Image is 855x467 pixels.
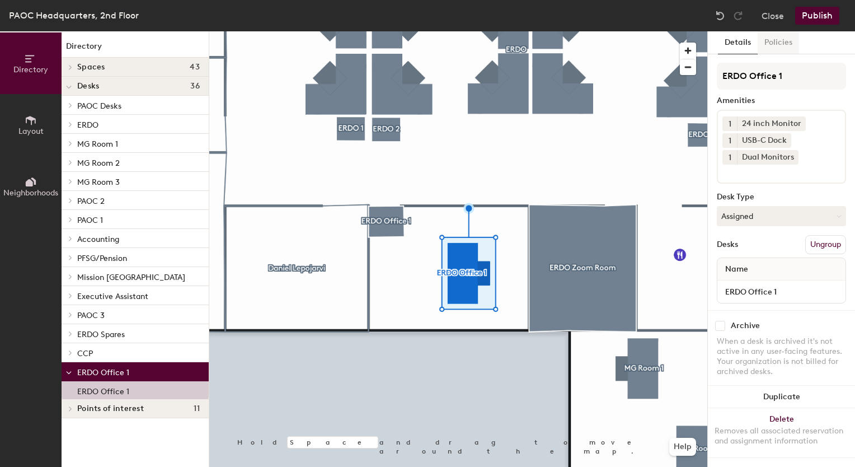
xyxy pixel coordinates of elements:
[729,118,731,130] span: 1
[77,235,119,244] span: Accounting
[77,63,105,72] span: Spaces
[708,408,855,457] button: DeleteRemoves all associated reservation and assignment information
[77,139,118,149] span: MG Room 1
[77,197,105,206] span: PAOC 2
[18,127,44,136] span: Layout
[77,311,105,320] span: PAOC 3
[13,65,48,74] span: Directory
[722,133,737,148] button: 1
[669,438,696,456] button: Help
[805,235,846,254] button: Ungroup
[795,7,839,25] button: Publish
[737,150,798,165] div: Dual Monitors
[737,116,806,131] div: 24 inch Monitor
[77,120,98,130] span: ERDO
[737,133,791,148] div: USB-C Dock
[190,82,200,91] span: 36
[715,10,726,21] img: Undo
[62,40,209,58] h1: Directory
[77,292,148,301] span: Executive Assistant
[9,8,139,22] div: PAOC Headquarters, 2nd Floor
[722,116,737,131] button: 1
[77,82,99,91] span: Desks
[732,10,744,21] img: Redo
[717,193,846,202] div: Desk Type
[729,135,731,147] span: 1
[190,63,200,72] span: 43
[77,216,103,225] span: PAOC 1
[717,96,846,105] div: Amenities
[77,158,120,168] span: MG Room 2
[77,384,129,396] p: ERDO Office 1
[77,273,185,282] span: Mission [GEOGRAPHIC_DATA]
[708,386,855,408] button: Duplicate
[77,178,120,187] span: MG Room 3
[715,426,848,446] div: Removes all associated reservation and assignment information
[758,31,799,54] button: Policies
[77,368,129,377] span: ERDO Office 1
[729,152,731,164] span: 1
[717,206,846,226] button: Assigned
[717,337,846,377] div: When a desk is archived it's not active in any user-facing features. Your organization is not bil...
[718,31,758,54] button: Details
[77,101,121,111] span: PAOC Desks
[77,254,127,263] span: PFSG/Pension
[720,284,843,300] input: Unnamed desk
[77,349,93,358] span: CCP
[77,330,125,339] span: ERDO Spares
[3,188,58,198] span: Neighborhoods
[194,404,200,413] span: 11
[717,240,738,249] div: Desks
[731,321,760,330] div: Archive
[722,150,737,165] button: 1
[762,7,784,25] button: Close
[77,404,144,413] span: Points of interest
[720,259,754,279] span: Name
